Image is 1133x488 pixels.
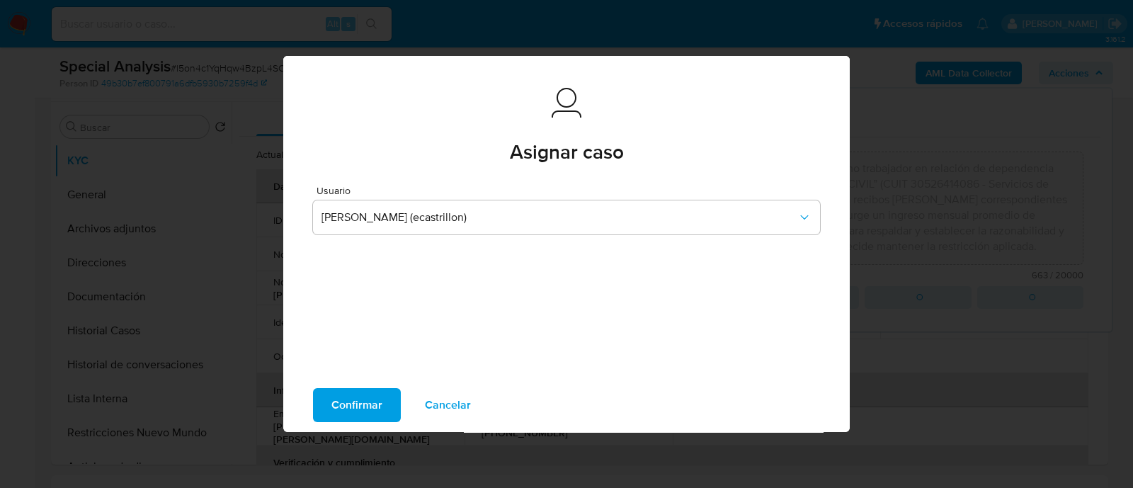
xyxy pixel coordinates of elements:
[321,210,797,225] span: [PERSON_NAME] (ecastrillon)
[425,390,471,421] span: Cancelar
[510,142,624,162] span: Asignar caso
[331,390,382,421] span: Confirmar
[313,388,401,422] button: Confirmar
[313,200,820,234] button: [PERSON_NAME] (ecastrillon)
[317,186,824,195] span: Usuario
[406,388,489,422] button: Cancelar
